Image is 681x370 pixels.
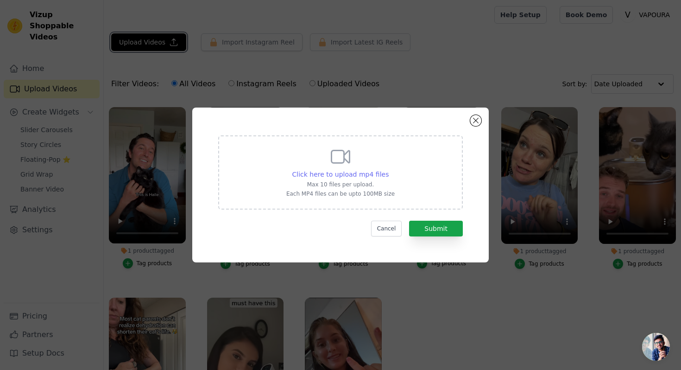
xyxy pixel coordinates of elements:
p: Each MP4 files can be upto 100MB size [286,190,395,198]
button: Close modal [470,115,481,126]
span: Click here to upload mp4 files [292,171,389,178]
div: Open chat [642,333,670,361]
button: Submit [409,221,463,236]
button: Cancel [371,221,402,236]
p: Max 10 files per upload. [286,181,395,188]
